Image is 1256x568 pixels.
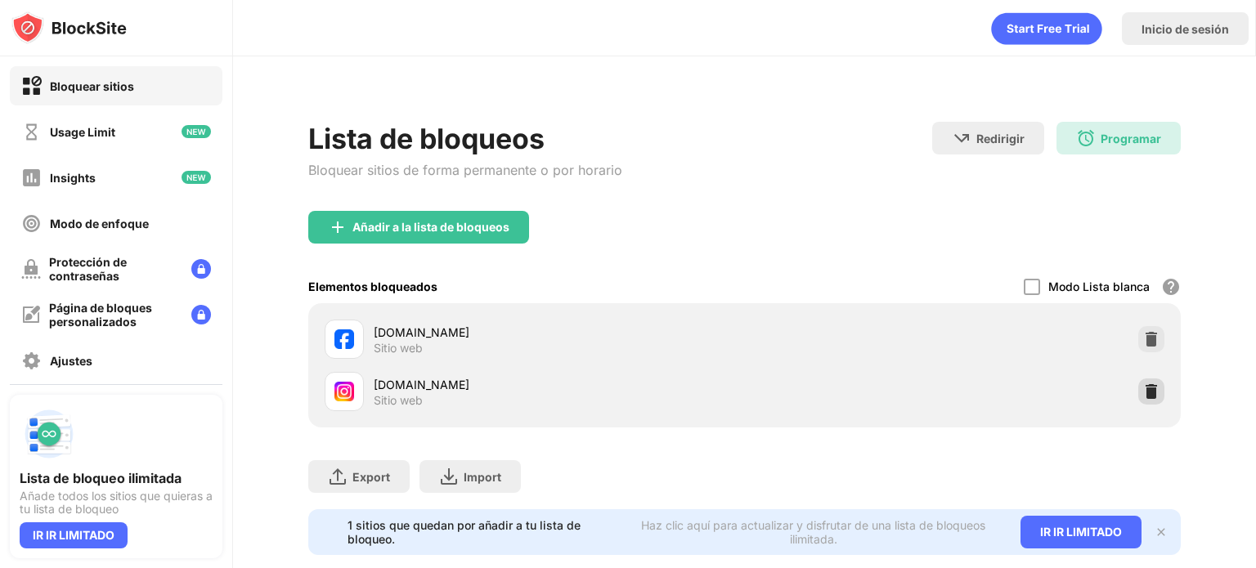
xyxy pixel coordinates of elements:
div: Página de bloques personalizados [49,301,178,329]
img: customize-block-page-off.svg [21,305,41,324]
div: Lista de bloqueos [308,122,622,155]
div: Modo Lista blanca [1048,280,1150,293]
img: push-block-list.svg [20,405,78,463]
div: 1 sitios que quedan por añadir a tu lista de bloqueo. [348,518,617,546]
img: logo-blocksite.svg [11,11,127,44]
img: new-icon.svg [182,171,211,184]
img: settings-off.svg [21,351,42,371]
div: Añade todos los sitios que quieras a tu lista de bloqueo [20,490,213,516]
img: lock-menu.svg [191,305,211,324]
div: Export [352,470,390,484]
img: insights-off.svg [21,168,42,188]
div: [DOMAIN_NAME] [374,324,744,341]
div: Sitio web [374,341,423,356]
img: x-button.svg [1155,526,1168,539]
div: Modo de enfoque [50,217,149,230]
div: Bloquear sitios de forma permanente o por horario [308,162,622,178]
img: time-usage-off.svg [21,122,42,142]
div: Protección de contraseñas [49,255,178,283]
img: favicons [334,382,354,401]
div: Bloquear sitios [50,79,134,93]
div: Lista de bloqueo ilimitada [20,470,213,486]
div: IR IR LIMITADO [20,522,128,548]
div: [DOMAIN_NAME] [374,376,744,393]
div: Añadir a la lista de bloqueos [352,221,509,234]
img: new-icon.svg [182,125,211,138]
div: Inicio de sesión [1142,22,1229,36]
div: IR IR LIMITADO [1020,516,1142,548]
img: lock-menu.svg [191,259,211,279]
div: Programar [1101,132,1161,145]
div: Haz clic aquí para actualizar y disfrutar de una lista de bloqueos ilimitada. [626,518,1001,546]
div: Insights [50,171,96,185]
img: password-protection-off.svg [21,259,41,279]
div: Sitio web [374,393,423,408]
div: animation [991,12,1102,45]
div: Import [464,470,501,484]
div: Ajustes [50,354,92,368]
div: Redirigir [976,132,1025,145]
img: focus-off.svg [21,213,42,234]
img: favicons [334,329,354,349]
div: Usage Limit [50,125,115,139]
div: Elementos bloqueados [308,280,437,293]
img: block-on.svg [21,76,42,96]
